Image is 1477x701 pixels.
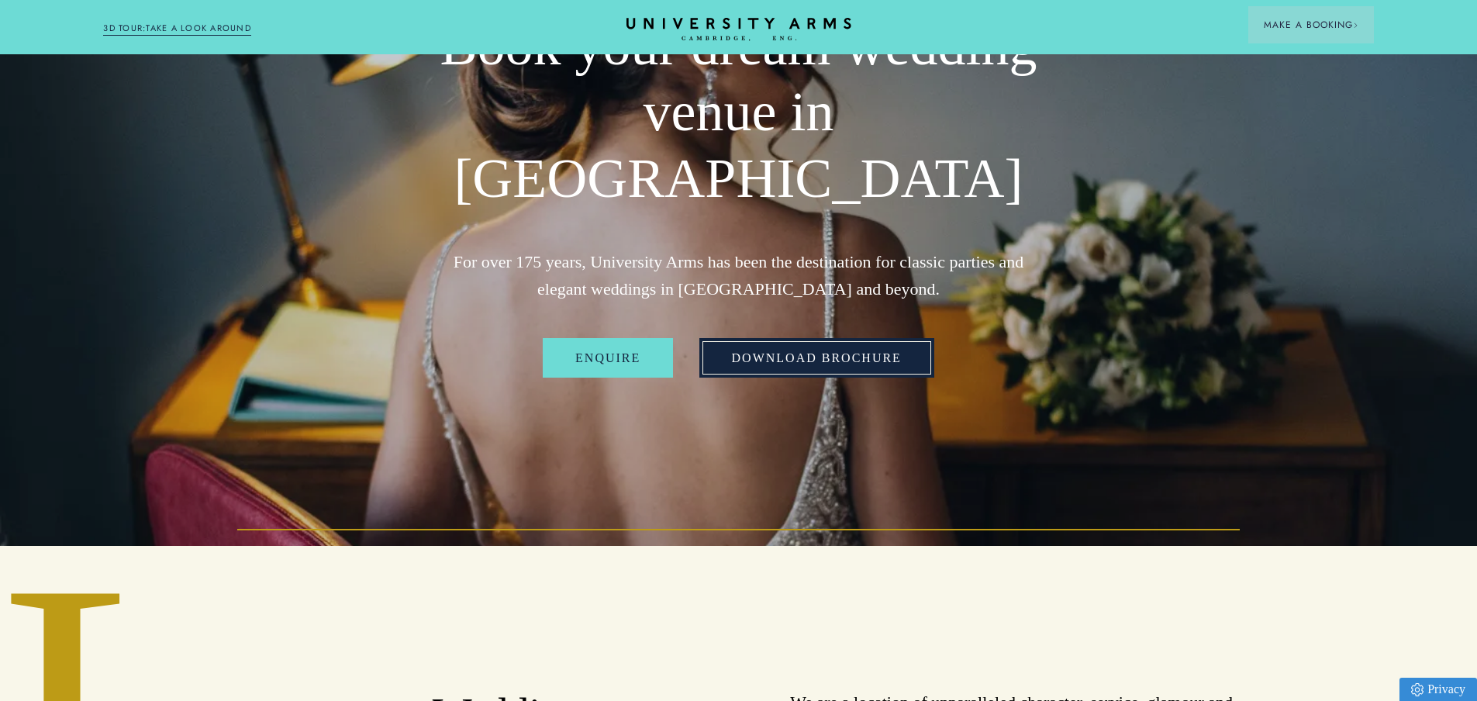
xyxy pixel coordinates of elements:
[429,13,1049,212] h1: Book your dream wedding venue in [GEOGRAPHIC_DATA]
[543,338,673,378] a: Enquire
[1353,22,1358,28] img: Arrow icon
[1248,6,1374,43] button: Make a BookingArrow icon
[429,248,1049,302] p: For over 175 years, University Arms has been the destination for classic parties and elegant wedd...
[103,22,251,36] a: 3D TOUR:TAKE A LOOK AROUND
[626,18,851,42] a: Home
[1264,18,1358,32] span: Make a Booking
[1411,683,1424,696] img: Privacy
[1399,678,1477,701] a: Privacy
[699,338,934,378] a: Download Brochure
